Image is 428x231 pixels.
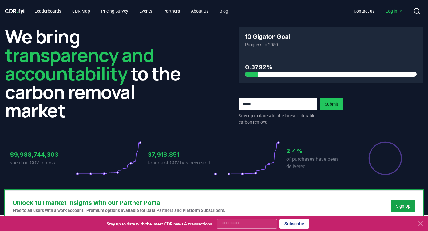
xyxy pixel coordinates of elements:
button: Sign Up [391,200,415,212]
button: Submit [320,98,343,110]
p: tonnes of CO2 has been sold [148,159,214,167]
h3: Unlock full market insights with our Partner Portal [13,198,225,207]
nav: Main [30,6,233,17]
p: spent on CO2 removal [10,159,76,167]
h3: 0.3792% [245,63,417,72]
h2: We bring to the carbon removal market [5,27,189,120]
p: Progress to 2050 [245,42,417,48]
h3: $9,988,744,303 [10,150,76,159]
a: Sign Up [396,203,410,209]
span: . [17,7,18,15]
span: CDR fyi [5,7,25,15]
p: of purchases have been delivered [286,156,352,170]
a: Log in [381,6,408,17]
a: Contact us [349,6,379,17]
a: CDR Map [67,6,95,17]
a: Pricing Survey [96,6,133,17]
p: Free to all users with a work account. Premium options available for Data Partners and Platform S... [13,207,225,213]
nav: Main [349,6,408,17]
h3: 37,918,851 [148,150,214,159]
h3: 10 Gigaton Goal [245,34,290,40]
a: Events [134,6,157,17]
div: Percentage of sales delivered [368,141,402,176]
h3: 2.4% [286,146,352,156]
a: Partners [158,6,185,17]
p: Stay up to date with the latest in durable carbon removal. [239,113,317,125]
span: transparency and accountability [5,42,153,86]
a: Leaderboards [30,6,66,17]
a: About Us [186,6,213,17]
a: Blog [215,6,233,17]
span: Log in [386,8,403,14]
a: CDR.fyi [5,7,25,15]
